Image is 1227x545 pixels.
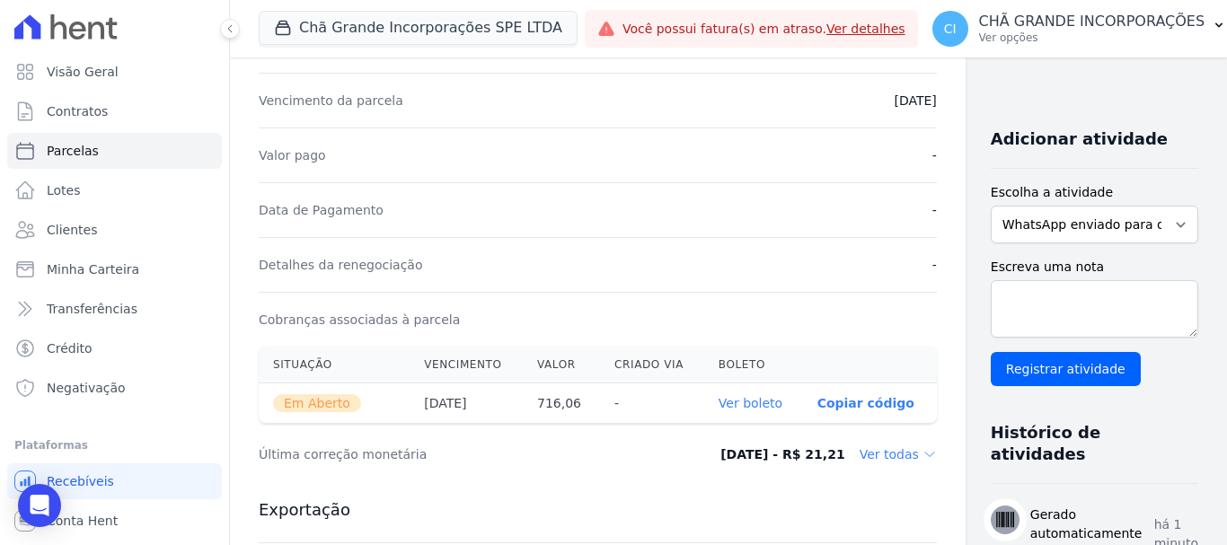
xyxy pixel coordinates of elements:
[860,445,937,463] dd: Ver todas
[7,133,222,169] a: Parcelas
[826,22,905,36] a: Ver detalhes
[259,146,326,164] dt: Valor pago
[7,463,222,499] a: Recebíveis
[704,347,803,383] th: Boleto
[979,13,1205,31] p: CHÃ GRANDE INCORPORAÇÕES
[259,347,410,383] th: Situação
[259,499,937,521] h3: Exportação
[14,435,215,456] div: Plataformas
[991,258,1198,277] label: Escreva uma nota
[894,92,936,110] dd: [DATE]
[47,181,81,199] span: Lotes
[7,93,222,129] a: Contratos
[259,445,659,463] dt: Última correção monetária
[523,347,600,383] th: Valor
[259,256,423,274] dt: Detalhes da renegociação
[47,260,139,278] span: Minha Carteira
[600,383,704,424] th: -
[7,212,222,248] a: Clientes
[991,352,1141,386] input: Registrar atividade
[47,102,108,120] span: Contratos
[600,347,704,383] th: Criado via
[47,339,93,357] span: Crédito
[259,11,578,45] button: Chã Grande Incorporações SPE LTDA
[932,256,937,274] dd: -
[410,347,523,383] th: Vencimento
[720,445,845,463] dd: [DATE] - R$ 21,21
[817,396,914,410] button: Copiar código
[7,172,222,208] a: Lotes
[622,20,905,39] span: Você possui fatura(s) em atraso.
[7,370,222,406] a: Negativação
[944,22,957,35] span: CI
[7,251,222,287] a: Minha Carteira
[7,291,222,327] a: Transferências
[991,422,1184,465] h3: Histórico de atividades
[47,379,126,397] span: Negativação
[259,311,460,329] dt: Cobranças associadas à parcela
[47,512,118,530] span: Conta Hent
[47,221,97,239] span: Clientes
[273,394,361,412] span: Em Aberto
[719,396,782,410] a: Ver boleto
[259,201,384,219] dt: Data de Pagamento
[47,142,99,160] span: Parcelas
[18,484,61,527] div: Open Intercom Messenger
[47,300,137,318] span: Transferências
[7,503,222,539] a: Conta Hent
[7,330,222,366] a: Crédito
[991,183,1198,202] label: Escolha a atividade
[259,92,403,110] dt: Vencimento da parcela
[47,63,119,81] span: Visão Geral
[410,383,523,424] th: [DATE]
[932,146,937,164] dd: -
[7,54,222,90] a: Visão Geral
[47,472,114,490] span: Recebíveis
[932,201,937,219] dd: -
[523,383,600,424] th: 716,06
[979,31,1205,45] p: Ver opções
[991,128,1168,150] h3: Adicionar atividade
